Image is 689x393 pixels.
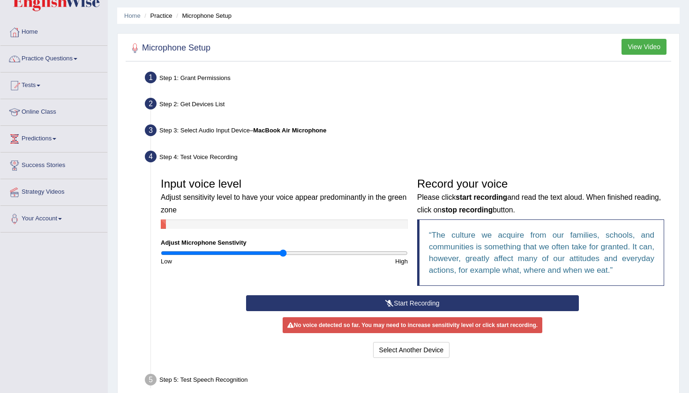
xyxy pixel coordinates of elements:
[0,99,107,123] a: Online Class
[0,153,107,176] a: Success Stories
[283,317,542,333] div: No voice detected so far. You may need to increase sensitivity level or click start recording.
[456,193,507,201] b: start recording
[0,206,107,229] a: Your Account
[161,193,406,213] small: Adjust sensitivity level to have your voice appear predominantly in the green zone
[0,73,107,96] a: Tests
[442,206,493,214] b: stop recording
[141,371,675,392] div: Step 5: Test Speech Recognition
[429,231,654,275] q: The culture we acquire from our families, schools, and communities is something that we often tak...
[0,179,107,203] a: Strategy Videos
[124,12,141,19] a: Home
[0,126,107,149] a: Predictions
[0,46,107,69] a: Practice Questions
[250,127,327,134] span: –
[622,39,667,55] button: View Video
[141,122,675,142] div: Step 3: Select Audio Input Device
[417,178,664,215] h3: Record your voice
[142,11,172,20] li: Practice
[253,127,326,134] b: MacBook Air Microphone
[156,257,285,266] div: Low
[128,41,210,55] h2: Microphone Setup
[246,295,578,311] button: Start Recording
[141,148,675,168] div: Step 4: Test Voice Recording
[161,238,247,247] label: Adjust Microphone Senstivity
[417,193,661,213] small: Please click and read the text aloud. When finished reading, click on button.
[141,69,675,89] div: Step 1: Grant Permissions
[141,95,675,116] div: Step 2: Get Devices List
[0,19,107,43] a: Home
[161,178,408,215] h3: Input voice level
[285,257,413,266] div: High
[174,11,232,20] li: Microphone Setup
[373,342,450,358] button: Select Another Device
